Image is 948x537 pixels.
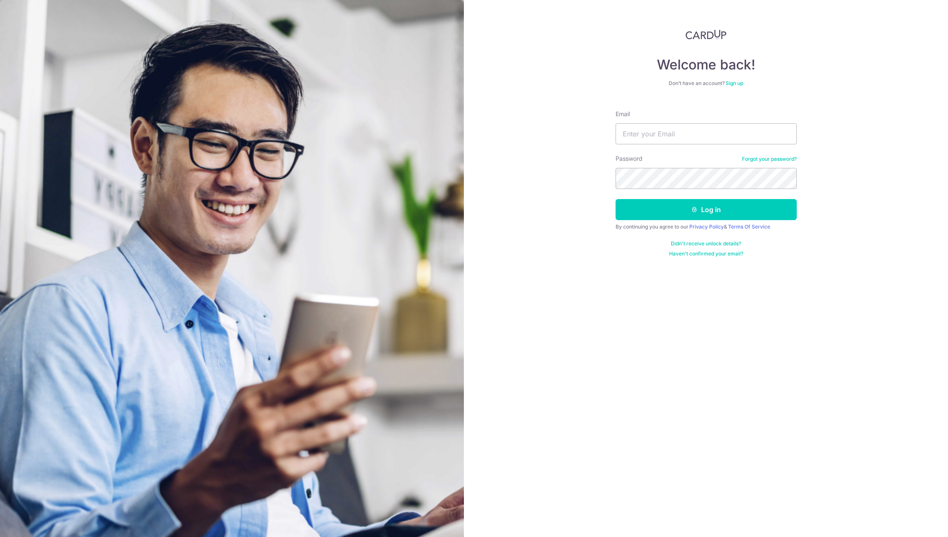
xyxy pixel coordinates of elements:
[616,123,797,144] input: Enter your Email
[616,110,630,118] label: Email
[726,80,743,86] a: Sign up
[616,223,797,230] div: By continuing you agree to our &
[671,240,741,247] a: Didn't receive unlock details?
[742,156,797,162] a: Forgot your password?
[689,223,724,230] a: Privacy Policy
[616,199,797,220] button: Log in
[686,29,727,40] img: CardUp Logo
[616,80,797,87] div: Don’t have an account?
[616,154,643,163] label: Password
[669,250,743,257] a: Haven't confirmed your email?
[616,56,797,73] h4: Welcome back!
[728,223,770,230] a: Terms Of Service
